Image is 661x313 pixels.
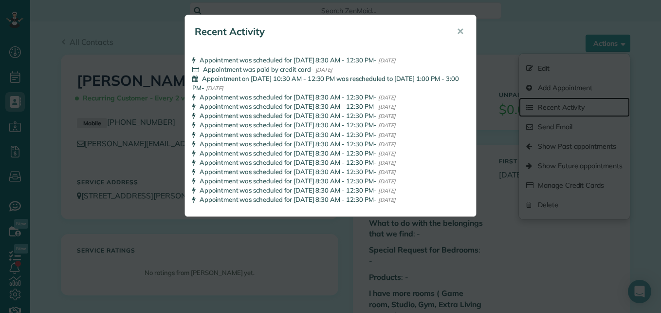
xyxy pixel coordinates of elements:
li: - [192,139,469,149]
li: - [192,74,469,93]
li: - [192,176,469,186]
li: - [192,167,469,176]
li: - [192,186,469,195]
li: - [192,93,469,102]
span: Appointment was scheduled for [DATE] 8:30 AM - 12:30 PM [200,56,374,64]
span: Appointment was scheduled for [DATE] 8:30 AM - 12:30 PM [200,196,374,203]
span: Appointment was scheduled for [DATE] 8:30 AM - 12:30 PM [200,177,374,185]
li: - [192,102,469,111]
small: [DATE] [378,187,396,194]
li: - [192,130,469,139]
span: Appointment was scheduled for [DATE] 8:30 AM - 12:30 PM [200,186,374,194]
small: [DATE] [378,196,396,203]
li: - [192,195,469,204]
small: [DATE] [378,94,396,101]
span: Appointment was scheduled for [DATE] 8:30 AM - 12:30 PM [200,112,374,119]
li: - [192,120,469,130]
span: Appointment was paid by credit card [203,65,311,73]
span: Appointment was scheduled for [DATE] 8:30 AM - 12:30 PM [200,93,374,101]
span: ✕ [457,26,464,37]
small: [DATE] [315,66,333,73]
span: Appointment was scheduled for [DATE] 8:30 AM - 12:30 PM [200,168,374,176]
span: Appointment was scheduled for [DATE] 8:30 AM - 12:30 PM [200,102,374,110]
li: - [192,65,469,74]
span: Appointment was scheduled for [DATE] 8:30 AM - 12:30 PM [200,149,374,157]
span: Appointment was scheduled for [DATE] 8:30 AM - 12:30 PM [200,121,374,129]
small: [DATE] [378,178,396,185]
small: [DATE] [206,85,223,92]
h5: Recent Activity [195,25,443,39]
span: Appointment was scheduled for [DATE] 8:30 AM - 12:30 PM [200,158,374,166]
li: - [192,158,469,167]
li: - [192,56,469,65]
small: [DATE] [378,57,396,64]
span: Appointment was scheduled for [DATE] 8:30 AM - 12:30 PM [200,140,374,148]
li: - [192,111,469,120]
small: [DATE] [378,113,396,119]
li: - [192,149,469,158]
small: [DATE] [378,150,396,157]
small: [DATE] [378,122,396,129]
small: [DATE] [378,103,396,110]
span: Appointment on [DATE] 10:30 AM - 12:30 PM was rescheduled to [DATE] 1:00 PM - 3:00 PM [192,75,459,92]
small: [DATE] [378,132,396,138]
small: [DATE] [378,141,396,148]
small: [DATE] [378,159,396,166]
small: [DATE] [378,169,396,176]
span: Appointment was scheduled for [DATE] 8:30 AM - 12:30 PM [200,131,374,138]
